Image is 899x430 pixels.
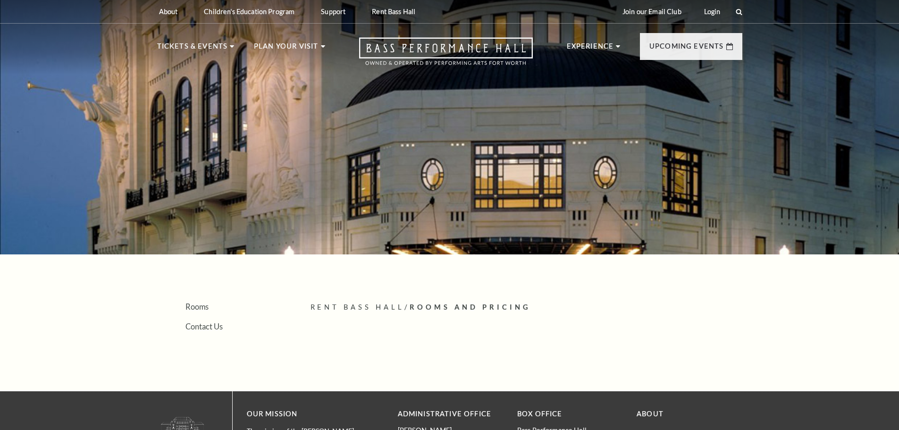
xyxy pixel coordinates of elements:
[649,41,724,58] p: Upcoming Events
[372,8,415,16] p: Rent Bass Hall
[311,302,742,313] p: /
[254,41,319,58] p: Plan Your Visit
[159,8,178,16] p: About
[637,410,664,418] a: About
[311,303,405,311] span: Rent Bass Hall
[185,302,209,311] a: Rooms
[567,41,614,58] p: Experience
[247,408,365,420] p: OUR MISSION
[398,408,503,420] p: Administrative Office
[185,322,223,331] a: Contact Us
[321,8,345,16] p: Support
[157,41,228,58] p: Tickets & Events
[517,408,622,420] p: BOX OFFICE
[204,8,294,16] p: Children's Education Program
[410,303,531,311] span: Rooms And Pricing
